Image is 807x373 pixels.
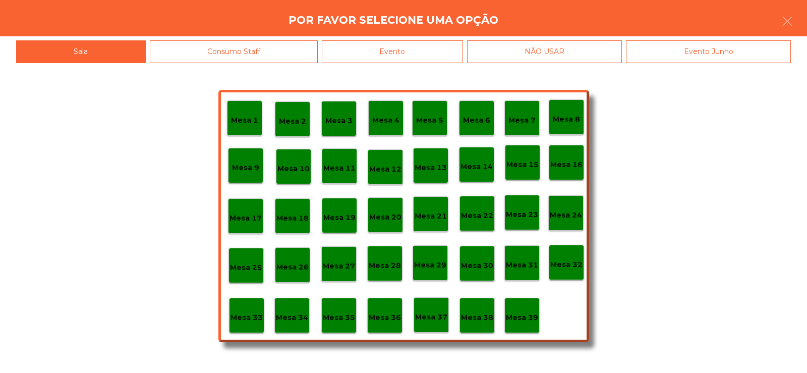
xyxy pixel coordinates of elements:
p: Mesa 10 [277,163,310,175]
p: Mesa 18 [276,212,309,224]
p: Mesa 20 [369,211,401,223]
p: Mesa 29 [414,259,446,271]
p: Mesa 6 [463,115,490,126]
p: Mesa 4 [372,115,399,126]
p: Mesa 38 [461,312,493,324]
p: Mesa 36 [369,312,401,324]
p: Mesa 21 [415,210,447,222]
p: Mesa 11 [323,163,356,174]
p: Mesa 2 [279,116,306,127]
p: Mesa 33 [230,312,263,324]
p: Mesa 34 [276,312,308,324]
p: Mesa 7 [508,115,536,126]
p: Mesa 13 [415,162,447,174]
p: Mesa 24 [550,209,582,221]
p: Mesa 27 [323,260,355,272]
p: Mesa 19 [323,212,356,224]
p: Mesa 17 [229,212,262,224]
div: Evento Junho [626,40,791,63]
p: Mesa 8 [553,114,580,125]
p: Mesa 30 [461,260,493,272]
p: Mesa 39 [506,312,538,324]
p: Mesa 14 [460,161,493,173]
p: Mesa 22 [461,210,493,222]
div: Sala [16,40,146,63]
p: Mesa 16 [550,159,583,171]
p: Mesa 5 [416,115,443,126]
p: Mesa 15 [506,159,539,171]
div: Consumo Staff [150,40,318,63]
div: NÃO USAR [467,40,622,63]
h4: Por favor selecione uma opção [289,13,498,28]
p: Mesa 3 [325,115,353,127]
div: Evento [322,40,463,63]
p: Mesa 23 [506,209,538,221]
p: Mesa 31 [506,259,538,271]
p: Mesa 12 [369,164,401,175]
p: Mesa 26 [276,261,309,273]
p: Mesa 9 [232,162,259,174]
p: Mesa 35 [323,312,355,324]
p: Mesa 25 [230,262,262,274]
p: Mesa 28 [369,260,401,272]
p: Mesa 32 [550,259,583,271]
p: Mesa 1 [231,115,258,126]
p: Mesa 37 [415,311,447,323]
